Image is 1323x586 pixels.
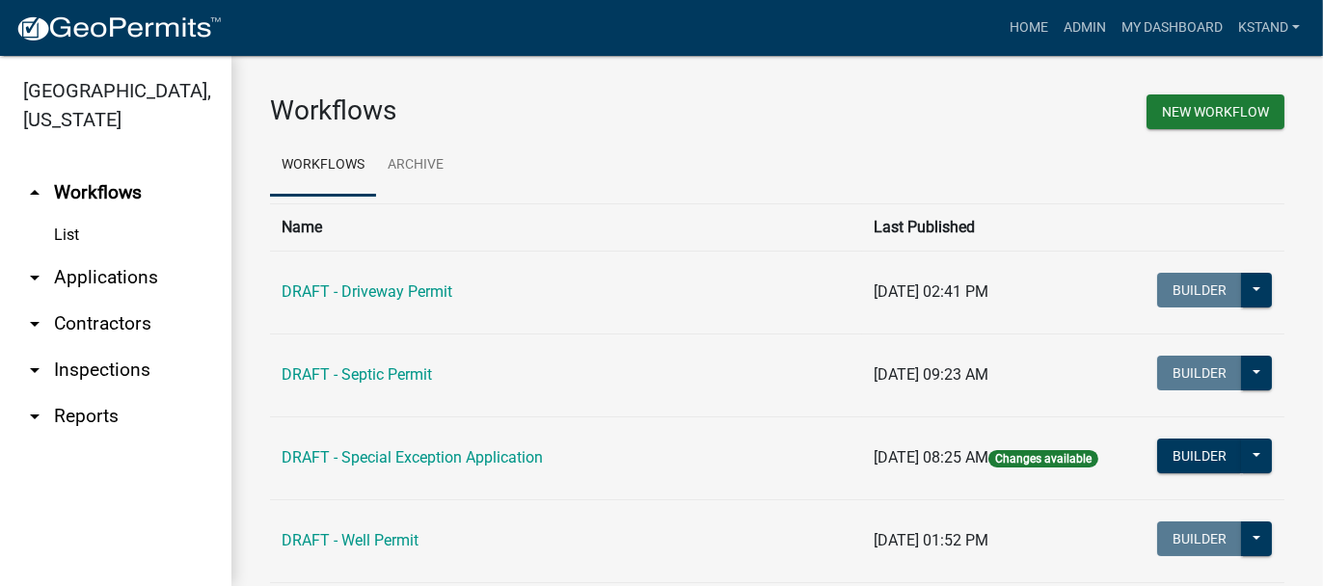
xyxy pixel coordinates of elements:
a: Home [1002,10,1056,46]
span: [DATE] 09:23 AM [874,365,988,384]
a: DRAFT - Driveway Permit [282,282,452,301]
a: Admin [1056,10,1114,46]
h3: Workflows [270,94,763,127]
button: New Workflow [1147,94,1284,129]
a: Archive [376,135,455,197]
button: Builder [1157,273,1242,307]
a: My Dashboard [1114,10,1230,46]
i: arrow_drop_up [23,181,46,204]
a: DRAFT - Special Exception Application [282,448,543,466]
th: Last Published [862,203,1132,251]
a: DRAFT - Septic Permit [282,365,432,384]
button: Builder [1157,356,1242,390]
i: arrow_drop_down [23,359,46,382]
i: arrow_drop_down [23,312,46,335]
span: [DATE] 01:52 PM [874,531,988,549]
a: DRAFT - Well Permit [282,531,418,549]
button: Builder [1157,439,1242,473]
span: [DATE] 02:41 PM [874,282,988,301]
i: arrow_drop_down [23,405,46,428]
span: [DATE] 08:25 AM [874,448,988,466]
a: Workflows [270,135,376,197]
th: Name [270,203,862,251]
a: kstand [1230,10,1308,46]
span: Changes available [988,450,1098,467]
i: arrow_drop_down [23,266,46,289]
button: Builder [1157,521,1242,556]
